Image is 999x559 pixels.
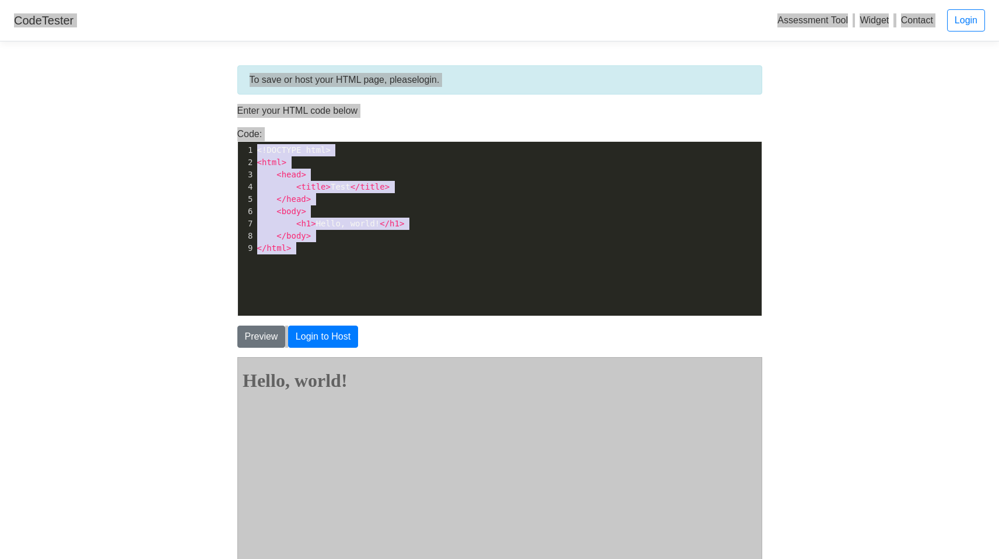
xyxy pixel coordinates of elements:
[301,170,306,179] span: >
[855,11,893,30] a: Widget
[417,75,437,85] a: login
[276,194,286,204] span: </
[773,11,853,30] a: Assessment Tool
[286,243,291,253] span: >
[282,158,286,167] span: >
[238,144,255,156] div: 1
[238,205,255,218] div: 6
[276,231,286,240] span: </
[306,231,311,240] span: >
[380,219,390,228] span: </
[288,326,358,348] button: Login to Host
[947,9,985,32] a: Login
[14,14,73,27] a: CodeTester
[276,170,281,179] span: <
[257,158,262,167] span: <
[229,127,771,316] div: Code:
[5,12,519,34] h1: Hello, world!
[238,193,255,205] div: 5
[238,218,255,230] div: 7
[257,219,405,228] span: Hello, world!
[237,65,762,95] div: To save or host your HTML page, please .
[238,156,255,169] div: 2
[267,243,286,253] span: html
[296,182,301,191] span: <
[390,219,399,228] span: h1
[896,11,938,30] a: Contact
[301,207,306,216] span: >
[326,182,331,191] span: >
[311,219,316,228] span: >
[238,169,255,181] div: 3
[237,104,762,118] p: Enter your HTML code below
[257,243,267,253] span: </
[238,242,255,254] div: 9
[238,181,255,193] div: 4
[360,182,385,191] span: title
[301,182,325,191] span: title
[237,326,286,348] button: Preview
[286,231,306,240] span: body
[282,170,302,179] span: head
[306,194,311,204] span: >
[286,194,306,204] span: head
[238,230,255,242] div: 8
[350,182,360,191] span: </
[385,182,390,191] span: >
[399,219,404,228] span: >
[301,219,311,228] span: h1
[257,145,331,155] span: <!DOCTYPE html>
[282,207,302,216] span: body
[296,219,301,228] span: <
[262,158,282,167] span: html
[276,207,281,216] span: <
[257,182,390,191] span: Test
